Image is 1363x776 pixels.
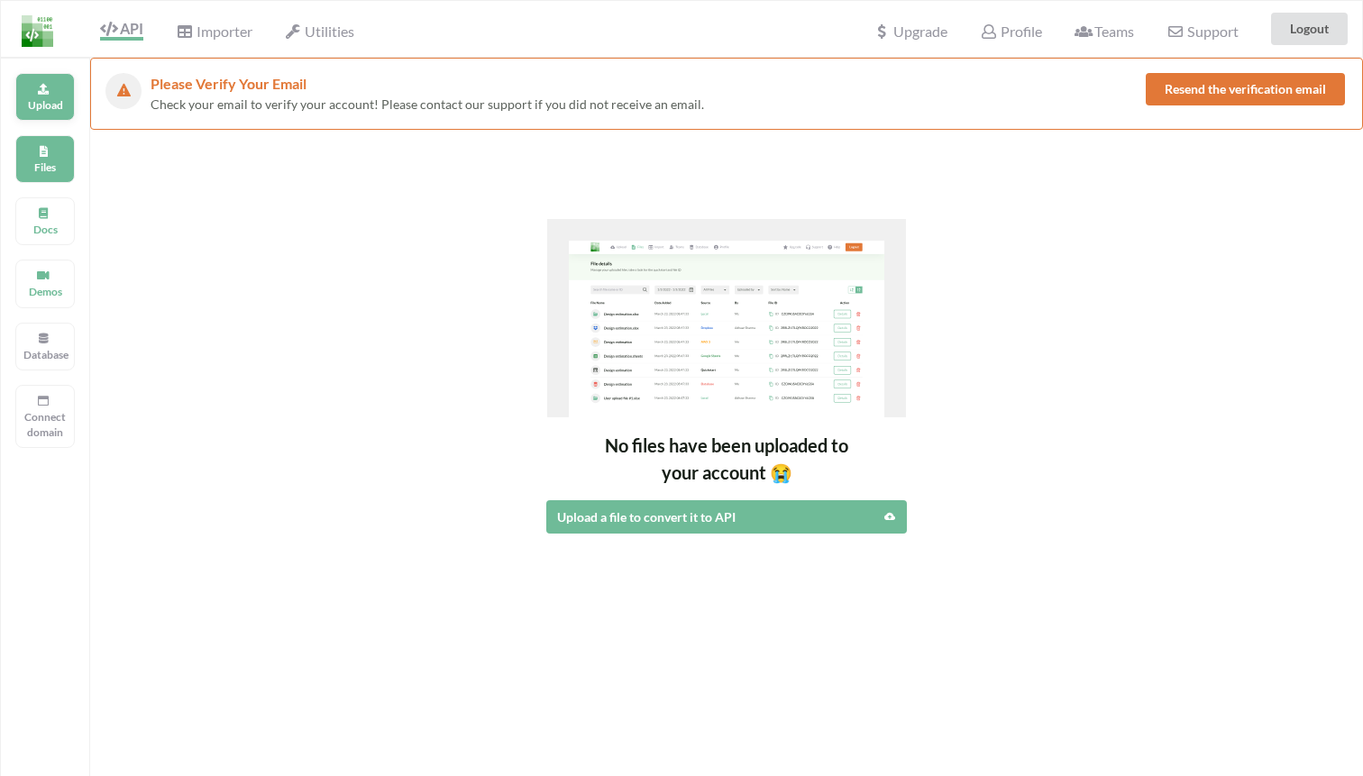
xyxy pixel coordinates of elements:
[151,75,306,92] span: Please Verify Your Email
[874,24,947,39] span: Upgrade
[1146,73,1345,105] button: Resend the verification email
[23,97,67,113] p: Upload
[285,23,354,40] span: Utilities
[23,222,67,237] p: Docs
[151,96,704,112] span: Check your email to verify your account! Please contact our support if you did not receive an email.
[23,160,67,175] p: Files
[605,434,848,483] span: No files have been uploaded to your account 😭
[23,409,67,440] p: Connect domain
[1166,24,1238,39] span: Support
[23,284,67,299] p: Demos
[546,500,907,534] button: Upload a file to convert it to API
[100,20,143,37] span: API
[980,23,1041,40] span: Profile
[1075,23,1134,40] span: Teams
[22,15,53,47] img: LogoIcon.png
[23,347,67,362] p: Database
[547,219,906,417] img: No files uploaded
[1271,13,1348,45] button: Logout
[557,507,810,526] div: Upload a file to convert it to API
[176,23,252,40] span: Importer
